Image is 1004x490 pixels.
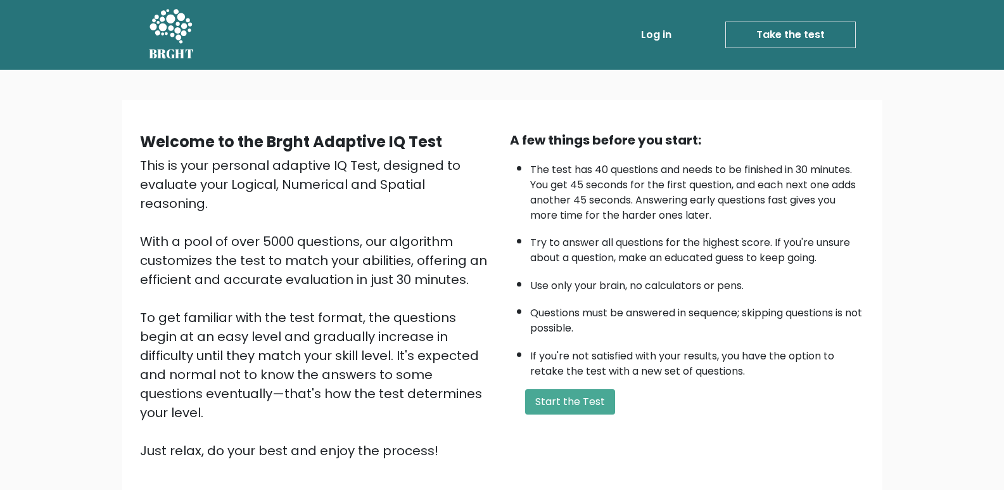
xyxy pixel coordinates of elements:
[510,131,865,150] div: A few things before you start:
[530,299,865,336] li: Questions must be answered in sequence; skipping questions is not possible.
[530,156,865,223] li: The test has 40 questions and needs to be finished in 30 minutes. You get 45 seconds for the firs...
[725,22,856,48] a: Take the test
[636,22,677,48] a: Log in
[149,46,194,61] h5: BRGHT
[530,272,865,293] li: Use only your brain, no calculators or pens.
[149,5,194,65] a: BRGHT
[140,156,495,460] div: This is your personal adaptive IQ Test, designed to evaluate your Logical, Numerical and Spatial ...
[140,131,442,152] b: Welcome to the Brght Adaptive IQ Test
[530,342,865,379] li: If you're not satisfied with your results, you have the option to retake the test with a new set ...
[525,389,615,415] button: Start the Test
[530,229,865,266] li: Try to answer all questions for the highest score. If you're unsure about a question, make an edu...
